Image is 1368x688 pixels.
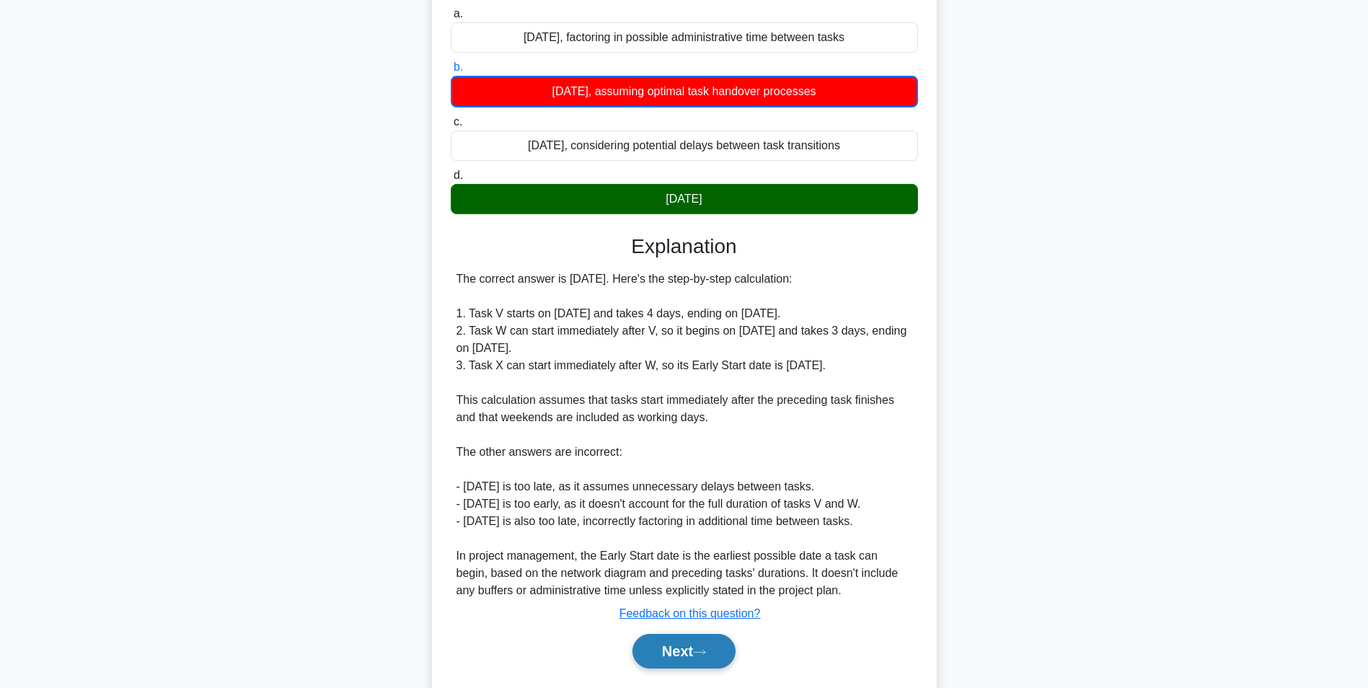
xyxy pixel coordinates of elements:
span: b. [454,61,463,73]
h3: Explanation [459,234,909,259]
div: [DATE], factoring in possible administrative time between tasks [451,22,918,53]
a: Feedback on this question? [619,607,761,619]
span: c. [454,115,462,128]
div: [DATE], assuming optimal task handover processes [451,76,918,107]
div: The correct answer is [DATE]. Here's the step-by-step calculation: 1. Task V starts on [DATE] and... [456,270,912,599]
span: a. [454,7,463,19]
span: d. [454,169,463,181]
button: Next [632,634,736,669]
div: [DATE], considering potential delays between task transitions [451,131,918,161]
div: [DATE] [451,184,918,214]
